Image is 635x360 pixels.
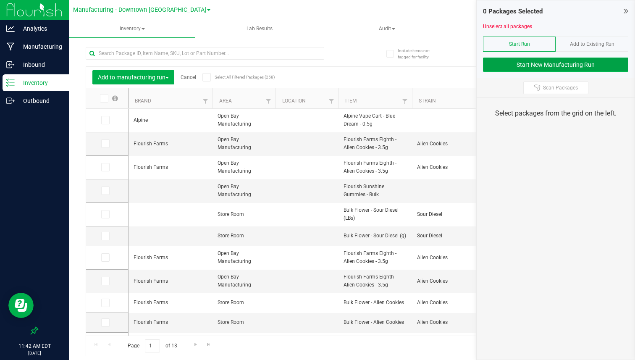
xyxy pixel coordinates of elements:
span: Store Room [218,299,270,307]
span: Open Bay Manufacturing [218,112,270,128]
p: Manufacturing [15,42,65,52]
span: Store Room [218,318,270,326]
a: Filter [262,94,276,108]
span: Flourish Farms Eighth - Alien Cookies - 3.5g [344,273,407,289]
span: Open Bay Manufacturing [218,136,270,152]
span: Alpine [134,116,207,124]
a: Location [282,98,306,104]
inline-svg: Manufacturing [6,42,15,51]
span: Open Bay Manufacturing [218,273,270,289]
p: 11:42 AM EDT [4,342,65,350]
span: Flourish Sunshine Gummies - Bulk [344,183,407,199]
p: [DATE] [4,350,65,356]
a: Lab Results [196,20,323,38]
span: Audit [324,21,450,37]
span: Open Bay Manufacturing [218,250,270,265]
iframe: Resource center [8,293,34,318]
button: Scan Packages [523,81,588,94]
span: Start Run [509,41,530,47]
inline-svg: Inventory [6,79,15,87]
span: Alien Cookies [417,163,480,171]
span: Open Bay Manufacturing [218,159,270,175]
a: Cancel [181,74,196,80]
span: Open Bay Manufacturing [218,183,270,199]
p: Inventory [15,78,65,88]
span: Include items not tagged for facility [398,47,440,60]
span: Flourish Farms Eighth - Alien Cookies - 3.5g [344,136,407,152]
span: Bulk Flower - Alien Cookies [344,318,407,326]
span: Alpine Vape Cart - Blue Dream - 0.5g [344,112,407,128]
span: Bulk Flower - Sour Diesel (g) [344,232,407,240]
button: Add to manufacturing run [92,70,174,84]
span: Scan Packages [543,84,578,91]
span: Alien Cookies [417,299,480,307]
inline-svg: Outbound [6,97,15,105]
a: Unselect all packages [483,24,532,29]
div: Select packages from the grid on the left. [487,108,624,118]
a: Inventory Counts [451,20,577,38]
span: Add to Existing Run [570,41,614,47]
span: Flourish Farms [134,163,207,171]
a: Filter [472,94,485,108]
a: Item [345,98,357,104]
span: Flourish Farms Eighth - Alien Cookies - 3.5g [344,250,407,265]
button: Start New Manufacturing Run [483,58,628,72]
p: Inbound [15,60,65,70]
span: Alien Cookies [417,140,480,148]
span: Alien Cookies [417,277,480,285]
span: Flourish Farms [134,277,207,285]
span: Alien Cookies [417,254,480,262]
span: Sour Diesel [417,210,480,218]
p: Analytics [15,24,65,34]
p: Outbound [15,96,65,106]
span: Bulk Flower - Alien Cookies [344,299,407,307]
span: Store Room [218,232,270,240]
a: Audit [324,20,450,38]
inline-svg: Analytics [6,24,15,33]
span: Flourish Farms [134,318,207,326]
inline-svg: Inbound [6,60,15,69]
span: Flourish Farms Eighth - Alien Cookies - 3.5g [344,159,407,175]
span: Flourish Farms [134,140,207,148]
span: Bulk Flower - Sour Diesel (LBs) [344,206,407,222]
input: Search Package ID, Item Name, SKU, Lot or Part Number... [86,47,324,60]
a: Brand [135,98,151,104]
a: Filter [199,94,213,108]
span: Flourish Farms [134,254,207,262]
a: Strain [419,98,436,104]
span: Add to manufacturing run [98,74,169,81]
a: Go to the last page [203,339,215,351]
span: Select all records on this page [112,95,118,101]
span: Alien Cookies [417,318,480,326]
a: Go to the next page [189,339,202,351]
span: Store Room [218,210,270,218]
a: Filter [325,94,338,108]
span: Sour Diesel [417,232,480,240]
span: Lab Results [235,25,284,32]
label: Pin the sidebar to full width on large screens [30,326,39,335]
a: Filter [398,94,412,108]
span: Flourish Farms [134,299,207,307]
input: 1 [145,339,160,352]
span: Manufacturing - Downtown [GEOGRAPHIC_DATA] [73,6,206,13]
span: Select All Filtered Packages (258) [215,75,257,79]
a: Inventory [69,20,195,38]
span: Page of 13 [121,339,184,352]
a: Area [219,98,232,104]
